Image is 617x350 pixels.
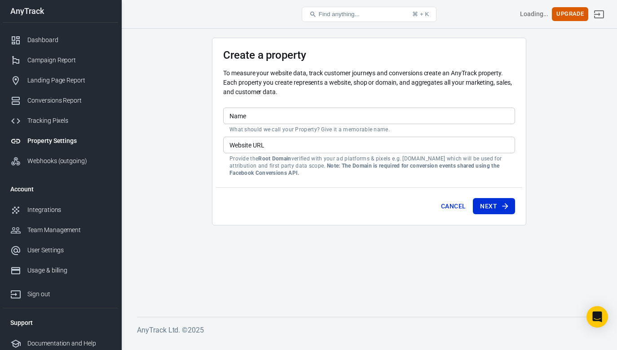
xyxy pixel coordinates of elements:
[27,116,111,125] div: Tracking Pixels
[552,7,588,21] button: Upgrade
[437,198,469,215] button: Cancel
[137,324,601,336] h6: AnyTrack Ltd. © 2025
[229,155,509,177] p: Provide the verified with your ad platforms & pixels e.g. [DOMAIN_NAME] which will be used for at...
[229,163,499,176] strong: Note: The Domain is required for conversion events shared using the Facebook Conversions API.
[412,11,429,17] div: ⌘ + K
[3,312,118,333] li: Support
[27,225,111,235] div: Team Management
[27,156,111,166] div: Webhooks (outgoing)
[229,126,509,133] p: What should we call your Property? Give it a memorable name.
[223,69,515,97] p: To measure your website data, track customer journeys and conversions create an AnyTrack property...
[473,198,515,215] button: Next
[27,205,111,215] div: Integrations
[3,260,118,281] a: Usage & billing
[3,30,118,50] a: Dashboard
[3,91,118,111] a: Conversions Report
[588,4,610,25] a: Sign out
[223,108,515,124] input: Your Website Name
[3,200,118,220] a: Integrations
[223,49,515,61] h3: Create a property
[27,136,111,146] div: Property Settings
[302,7,436,22] button: Find anything...⌘ + K
[27,35,111,45] div: Dashboard
[27,266,111,275] div: Usage & billing
[27,246,111,255] div: User Settings
[3,220,118,240] a: Team Management
[3,240,118,260] a: User Settings
[27,76,111,85] div: Landing Page Report
[27,290,111,299] div: Sign out
[223,137,515,153] input: example.com
[3,50,118,70] a: Campaign Report
[3,151,118,171] a: Webhooks (outgoing)
[3,111,118,131] a: Tracking Pixels
[318,11,359,17] span: Find anything...
[27,96,111,105] div: Conversions Report
[27,339,111,348] div: Documentation and Help
[3,178,118,200] li: Account
[3,131,118,151] a: Property Settings
[258,156,291,162] strong: Root Domain
[520,9,549,19] div: Account id: <>
[3,70,118,91] a: Landing Page Report
[27,56,111,65] div: Campaign Report
[586,306,608,328] div: Open Intercom Messenger
[3,7,118,15] div: AnyTrack
[3,281,118,304] a: Sign out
